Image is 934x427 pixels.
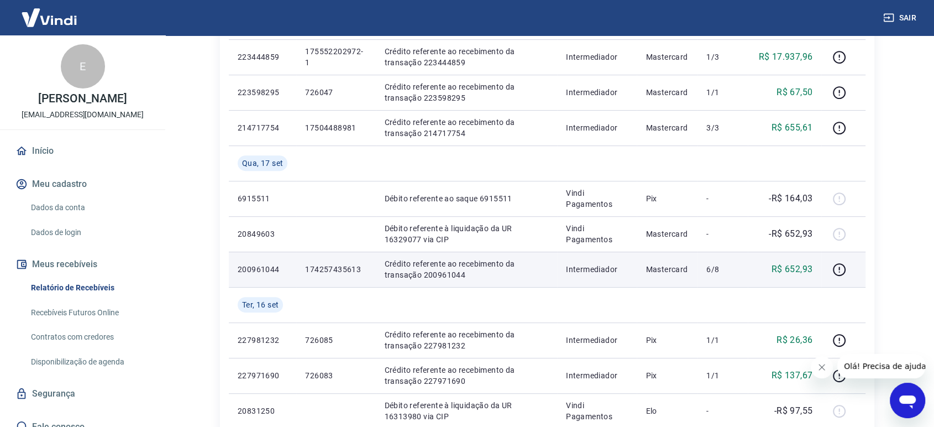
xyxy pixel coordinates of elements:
a: Segurança [13,382,152,406]
p: Vindi Pagamentos [566,188,628,210]
div: E [61,44,105,88]
iframe: Botão para abrir a janela de mensagens [890,383,925,418]
p: 20831250 [238,405,287,416]
p: R$ 137,67 [772,369,813,382]
p: 17504488981 [305,122,366,133]
p: - [706,405,739,416]
p: 726047 [305,87,366,98]
p: 227971690 [238,370,287,381]
p: 174257435613 [305,264,366,275]
p: 726085 [305,335,366,346]
p: R$ 655,61 [772,121,813,134]
p: Elo [646,405,689,416]
p: Mastercard [646,122,689,133]
a: Dados da conta [27,196,152,219]
img: Vindi [13,1,85,34]
button: Meus recebíveis [13,252,152,277]
a: Recebíveis Futuros Online [27,301,152,324]
button: Meu cadastro [13,172,152,196]
p: Crédito referente ao recebimento da transação 200961044 [385,258,549,280]
p: Débito referente à liquidação da UR 16313980 via CIP [385,400,549,422]
p: Mastercard [646,228,689,239]
p: 214717754 [238,122,287,133]
p: 20849603 [238,228,287,239]
p: 200961044 [238,264,287,275]
p: Vindi Pagamentos [566,400,628,422]
p: 6915511 [238,193,287,204]
p: Crédito referente ao recebimento da transação 227971690 [385,364,549,387]
p: Pix [646,370,689,381]
p: Vindi Pagamentos [566,223,628,245]
iframe: Mensagem da empresa [837,354,925,378]
p: 726083 [305,370,366,381]
p: 175552202972-1 [305,46,366,68]
p: R$ 26,36 [776,334,812,347]
p: 227981232 [238,335,287,346]
p: [PERSON_NAME] [38,93,127,105]
p: 223598295 [238,87,287,98]
p: 6/8 [706,264,739,275]
p: - [706,193,739,204]
p: - [706,228,739,239]
p: [EMAIL_ADDRESS][DOMAIN_NAME] [22,109,144,121]
p: Crédito referente ao recebimento da transação 223444859 [385,46,549,68]
a: Contratos com credores [27,326,152,348]
a: Relatório de Recebíveis [27,277,152,299]
p: R$ 17.937,96 [758,50,812,64]
p: Crédito referente ao recebimento da transação 223598295 [385,81,549,103]
a: Início [13,139,152,163]
a: Dados de login [27,221,152,244]
p: Débito referente à liquidação da UR 16329077 via CIP [385,223,549,245]
p: Intermediador [566,87,628,98]
p: 1/3 [706,51,739,63]
p: 1/1 [706,370,739,381]
p: Mastercard [646,264,689,275]
p: Intermediador [566,335,628,346]
span: Ter, 16 set [242,299,279,310]
p: Mastercard [646,51,689,63]
p: 1/1 [706,87,739,98]
iframe: Fechar mensagem [811,356,833,378]
p: R$ 67,50 [776,86,812,99]
p: Intermediador [566,264,628,275]
p: 3/3 [706,122,739,133]
button: Sair [881,8,921,28]
p: R$ 652,93 [772,263,813,276]
a: Disponibilização de agenda [27,351,152,373]
p: Pix [646,193,689,204]
p: -R$ 164,03 [769,192,812,205]
span: Qua, 17 set [242,158,283,169]
p: Crédito referente ao recebimento da transação 227981232 [385,329,549,351]
p: Intermediador [566,370,628,381]
p: 223444859 [238,51,287,63]
p: -R$ 652,93 [769,227,812,241]
p: Débito referente ao saque 6915511 [385,193,549,204]
p: Intermediador [566,122,628,133]
p: Crédito referente ao recebimento da transação 214717754 [385,117,549,139]
p: Pix [646,335,689,346]
span: Olá! Precisa de ajuda? [7,8,93,17]
p: Mastercard [646,87,689,98]
p: 1/1 [706,335,739,346]
p: Intermediador [566,51,628,63]
p: -R$ 97,55 [774,404,813,418]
